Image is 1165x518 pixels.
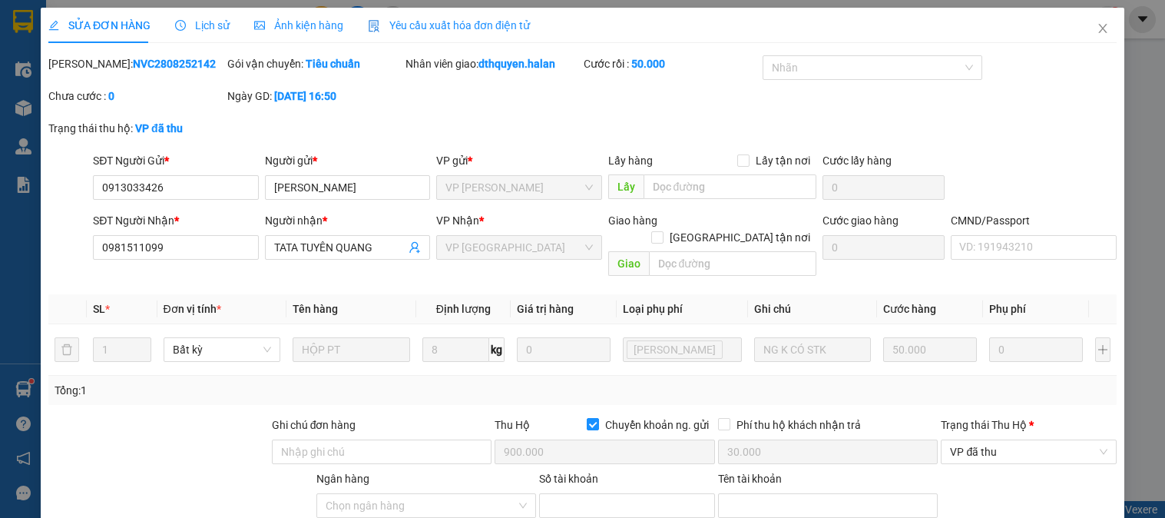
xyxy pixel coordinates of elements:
span: Chuyển khoản ng. gửi [599,417,715,433]
span: Định lượng [436,303,491,315]
span: close [1097,22,1109,35]
span: Yêu cầu xuất hóa đơn điện tử [368,19,530,32]
span: Phí thu hộ khách nhận trả [730,417,867,433]
input: Dọc đường [644,174,816,199]
span: VP Nhận [436,214,479,227]
label: Số tài khoản [539,473,598,485]
div: SĐT Người Nhận [93,212,258,229]
span: kg [489,337,505,362]
div: Trạng thái Thu Hộ [941,417,1116,433]
span: Thu Hộ [495,419,530,431]
span: edit [48,20,59,31]
span: Giao hàng [608,214,657,227]
span: Cước hàng [883,303,936,315]
div: CMND/Passport [951,212,1116,229]
span: VP Nguyễn Văn Cừ [445,176,592,199]
input: Số tài khoản [539,493,714,518]
input: Ghi chú đơn hàng [272,440,492,464]
input: Ghi Chú [754,337,872,362]
span: Lưu kho [627,340,723,359]
div: [PERSON_NAME]: [48,55,223,72]
div: Người nhận [265,212,430,229]
b: NVC2808252142 [133,58,216,70]
label: Ghi chú đơn hàng [272,419,356,431]
span: Phụ phí [989,303,1026,315]
span: Bất kỳ [173,338,272,361]
div: Người gửi [265,152,430,169]
label: Tên tài khoản [718,473,782,485]
button: delete [55,337,79,362]
div: Chưa cước : [48,88,223,105]
input: 0 [883,337,977,362]
b: VP đã thu [135,122,183,134]
div: Trạng thái thu hộ: [48,120,269,137]
b: 0 [108,90,114,102]
label: Cước lấy hàng [822,154,892,167]
span: SL [93,303,105,315]
input: Tên tài khoản [718,493,938,518]
input: 0 [517,337,611,362]
span: clock-circle [175,20,186,31]
input: VD: Bàn, Ghế [293,337,410,362]
th: Loại phụ phí [617,294,748,324]
span: Lấy tận nơi [750,152,816,169]
input: Cước lấy hàng [822,175,945,200]
div: Ngày GD: [227,88,402,105]
label: Cước giao hàng [822,214,899,227]
b: [DATE] 16:50 [274,90,336,102]
img: icon [368,20,380,32]
b: 50.000 [631,58,665,70]
div: VP gửi [436,152,601,169]
span: Lấy [608,174,644,199]
div: Nhân viên giao: [405,55,581,72]
span: VP đã thu [950,440,1107,463]
div: SĐT Người Gửi [93,152,258,169]
span: Ảnh kiện hàng [254,19,343,32]
label: Ngân hàng [316,473,369,485]
span: Lịch sử [175,19,230,32]
button: plus [1095,337,1110,362]
input: Cước giao hàng [822,235,945,260]
span: user-add [409,241,421,254]
span: Giao [608,251,649,276]
span: Giá trị hàng [517,303,574,315]
span: picture [254,20,265,31]
span: SỬA ĐƠN HÀNG [48,19,151,32]
div: Tổng: 1 [55,382,451,399]
b: Tiêu chuẩn [306,58,360,70]
span: VP Bình Thuận [445,236,592,259]
button: Close [1081,8,1124,51]
b: dthquyen.halan [478,58,555,70]
div: Cước rồi : [584,55,759,72]
span: [GEOGRAPHIC_DATA] tận nơi [664,229,816,246]
div: Gói vận chuyển: [227,55,402,72]
span: [PERSON_NAME] [634,341,716,358]
th: Ghi chú [748,294,878,324]
span: Lấy hàng [608,154,653,167]
input: Ngân hàng [326,494,517,517]
span: Đơn vị tính [164,303,221,315]
input: Dọc đường [649,251,816,276]
span: Tên hàng [293,303,338,315]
